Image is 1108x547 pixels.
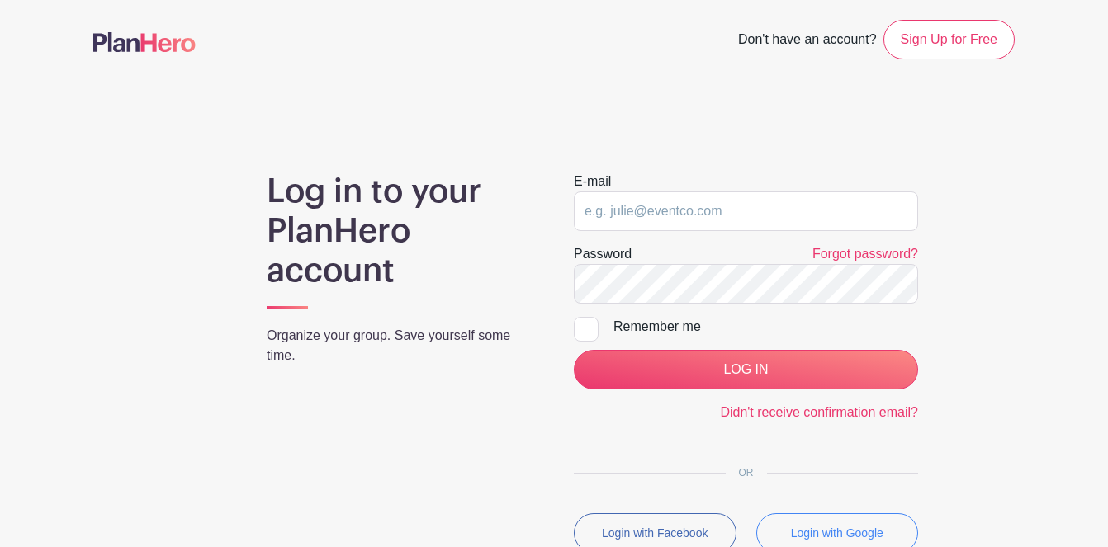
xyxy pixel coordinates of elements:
p: Organize your group. Save yourself some time. [267,326,534,365]
span: OR [726,467,767,479]
small: Login with Google [791,526,883,540]
label: Password [574,244,632,264]
div: Remember me [613,317,918,337]
small: Login with Facebook [602,526,708,540]
span: Don't have an account? [738,23,877,59]
img: logo-507f7623f17ff9eddc593b1ce0a138ce2505c220e1c5a4e2b4648c50719b7d32.svg [93,32,196,52]
a: Didn't receive confirmation email? [720,405,918,419]
a: Sign Up for Free [883,20,1015,59]
input: LOG IN [574,350,918,389]
label: E-mail [574,172,611,191]
a: Forgot password? [812,247,918,261]
h1: Log in to your PlanHero account [267,172,534,290]
input: e.g. julie@eventco.com [574,191,918,231]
